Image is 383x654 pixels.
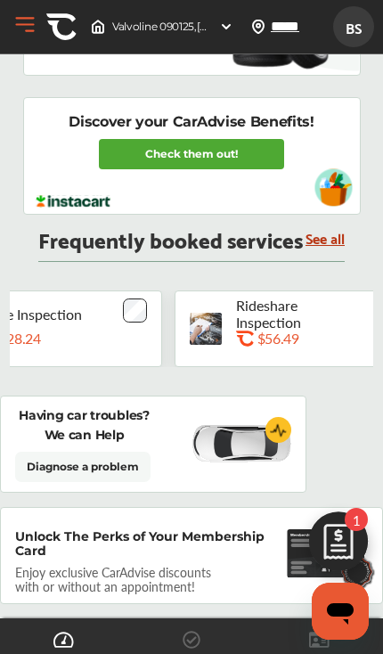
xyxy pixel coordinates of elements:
[306,230,345,245] a: See all
[15,565,229,593] p: Enjoy exclusive CarAdvise discounts with or without an appointment!
[296,503,381,589] img: edit-cartIcon.11d11f9a.svg
[312,583,369,640] iframe: Button to launch messaging window
[99,139,284,169] a: Check them out!
[15,529,280,558] p: Unlock The Perks of Your Membership Card
[190,313,222,345] img: rideshare-visual-inspection-thumb.jpg
[219,20,233,34] img: header-down-arrow.9dd2ce7d.svg
[12,12,38,38] button: Open Menu
[91,20,105,34] img: header-home-logo.8d720a4f.svg
[345,508,368,531] span: 1
[265,417,292,444] img: cardiogram-logo.18e20815.svg
[38,230,303,247] p: Frequently booked services
[15,452,151,482] a: Diagnose a problem
[69,112,314,132] p: Discover your CarAdvise Benefits!
[314,168,353,207] img: instacart-vehicle.0979a191.svg
[15,405,153,445] p: Having car troubles? We can Help
[46,12,77,42] img: CA-Icon.89b5b008.svg
[251,20,265,34] img: location_vector.a44bc228.svg
[287,529,365,578] img: maintenance-card.27cfeff5.svg
[191,424,291,463] img: diagnose-vehicle.c84bcb0a.svg
[34,195,113,208] img: instacart-logo.217963cc.svg
[236,297,352,331] p: Rideshare Inspection
[338,11,370,44] span: BS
